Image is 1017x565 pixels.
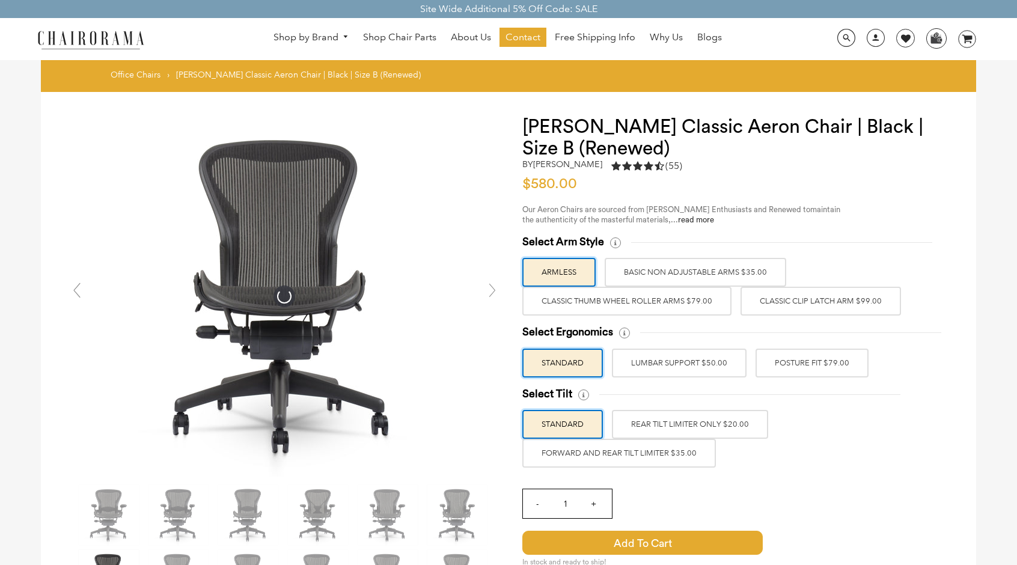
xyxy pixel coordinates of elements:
[522,206,810,213] span: Our Aeron Chairs are sourced from [PERSON_NAME] Enthusiasts and Renewed to
[697,31,722,44] span: Blogs
[358,485,418,545] img: Herman Miller Classic Aeron Chair | Black | Size B (Renewed) - chairorama
[104,290,465,301] a: Herman Miller Classic Aeron Chair | Black | Size B (Renewed) - chairorama
[533,159,602,169] a: [PERSON_NAME]
[111,69,160,80] a: Office Chairs
[288,485,348,545] img: Herman Miller Classic Aeron Chair | Black | Size B (Renewed) - chairorama
[451,31,491,44] span: About Us
[612,349,747,377] label: LUMBAR SUPPORT $50.00
[176,69,421,80] span: [PERSON_NAME] Classic Aeron Chair | Black | Size B (Renewed)
[605,258,786,287] label: BASIC NON ADJUSTABLE ARMS $35.00
[522,531,823,555] button: Add to Cart
[522,177,577,191] span: $580.00
[148,485,209,545] img: Herman Miller Classic Aeron Chair | Black | Size B (Renewed) - chairorama
[579,489,608,518] input: +
[522,116,953,159] h1: [PERSON_NAME] Classic Aeron Chair | Black | Size B (Renewed)
[522,235,604,249] span: Select Arm Style
[523,489,552,518] input: -
[357,28,442,47] a: Shop Chair Parts
[499,28,546,47] a: Contact
[549,28,641,47] a: Free Shipping Info
[644,28,689,47] a: Why Us
[650,31,683,44] span: Why Us
[111,69,425,86] nav: breadcrumbs
[522,410,603,439] label: STANDARD
[678,216,714,224] a: read more
[427,485,487,545] img: Herman Miller Classic Aeron Chair | Black | Size B (Renewed) - chairorama
[522,325,613,339] span: Select Ergonomics
[555,31,635,44] span: Free Shipping Info
[522,531,763,555] span: Add to Cart
[505,31,540,44] span: Contact
[267,28,355,47] a: Shop by Brand
[218,485,278,545] img: Herman Miller Classic Aeron Chair | Black | Size B (Renewed) - chairorama
[611,159,682,176] a: 4.5 rating (55 votes)
[522,258,596,287] label: ARMLESS
[522,287,731,316] label: Classic Thumb Wheel Roller Arms $79.00
[612,410,768,439] label: REAR TILT LIMITER ONLY $20.00
[445,28,497,47] a: About Us
[611,159,682,173] div: 4.5 rating (55 votes)
[522,439,716,468] label: FORWARD AND REAR TILT LIMITER $35.00
[691,28,728,47] a: Blogs
[31,29,151,50] img: chairorama
[363,31,436,44] span: Shop Chair Parts
[756,349,869,377] label: POSTURE FIT $79.00
[522,387,572,401] span: Select Tilt
[522,349,603,377] label: STANDARD
[522,159,602,169] h2: by
[927,29,945,47] img: WhatsApp_Image_2024-07-12_at_16.23.01.webp
[665,160,682,173] span: (55)
[202,28,793,50] nav: DesktopNavigation
[104,116,465,477] img: Herman Miller Classic Aeron Chair | Black | Size B (Renewed) - chairorama
[167,69,169,80] span: ›
[741,287,901,316] label: Classic Clip Latch Arm $99.00
[79,485,139,545] img: Herman Miller Classic Aeron Chair | Black | Size B (Renewed) - chairorama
